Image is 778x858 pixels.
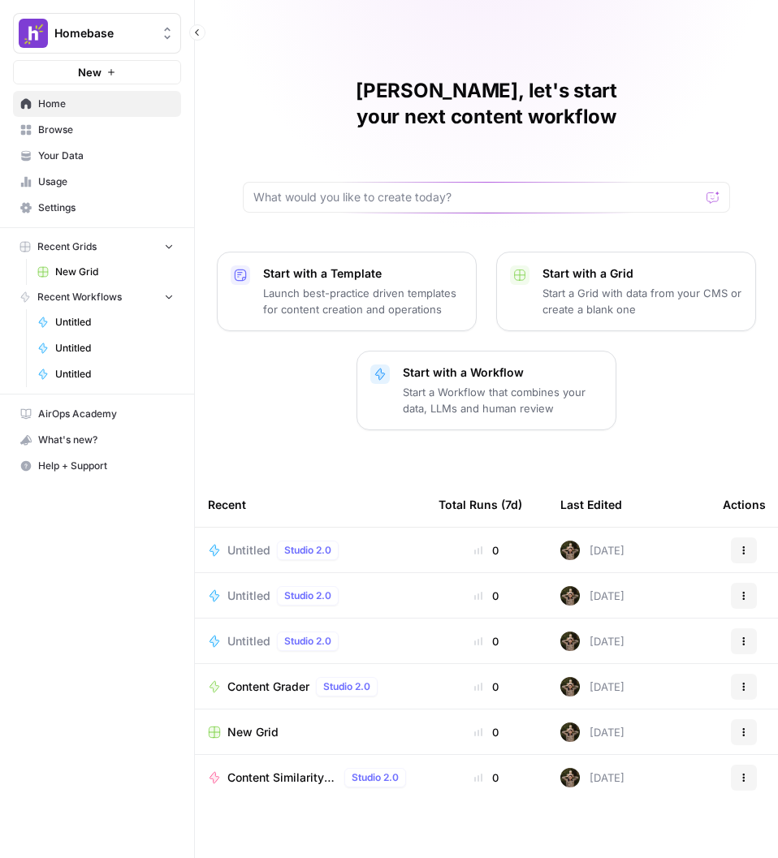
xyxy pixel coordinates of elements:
a: Untitled [30,335,181,361]
button: New [13,60,181,84]
img: j5qt8lcsiau9erp1gk2bomzmpq8t [560,541,580,560]
button: Recent Grids [13,235,181,259]
p: Start a Workflow that combines your data, LLMs and human review [403,384,603,416]
span: Homebase [54,25,153,41]
p: Launch best-practice driven templates for content creation and operations [263,285,463,317]
span: Untitled [55,341,174,356]
span: Untitled [227,588,270,604]
a: Untitled [30,309,181,335]
a: Untitled [30,361,181,387]
a: UntitledStudio 2.0 [208,586,413,606]
span: Studio 2.0 [284,589,331,603]
a: Home [13,91,181,117]
button: Start with a WorkflowStart a Workflow that combines your data, LLMs and human review [357,351,616,430]
span: New [78,64,102,80]
a: Usage [13,169,181,195]
span: Usage [38,175,174,189]
img: j5qt8lcsiau9erp1gk2bomzmpq8t [560,586,580,606]
span: AirOps Academy [38,407,174,421]
a: Content GraderStudio 2.0 [208,677,413,696]
span: Home [38,97,174,111]
span: Untitled [227,633,270,649]
div: [DATE] [560,541,625,560]
img: j5qt8lcsiau9erp1gk2bomzmpq8t [560,722,580,742]
span: Studio 2.0 [284,543,331,558]
p: Start with a Workflow [403,364,603,381]
img: j5qt8lcsiau9erp1gk2bomzmpq8t [560,768,580,787]
a: Settings [13,195,181,221]
div: 0 [439,542,534,558]
p: Start with a Grid [542,265,742,282]
div: Total Runs (7d) [439,482,522,527]
span: Browse [38,123,174,137]
span: Settings [38,200,174,215]
p: Start a Grid with data from your CMS or create a blank one [542,285,742,317]
a: AirOps Academy [13,401,181,427]
a: Content Similarity AnalysisStudio 2.0 [208,768,413,787]
div: [DATE] [560,768,625,787]
div: 0 [439,770,534,786]
img: Homebase Logo [19,19,48,48]
span: New Grid [55,265,174,279]
img: j5qt8lcsiau9erp1gk2bomzmpq8t [560,677,580,696]
div: 0 [439,633,534,649]
button: Start with a TemplateLaunch best-practice driven templates for content creation and operations [217,252,477,331]
a: New Grid [30,259,181,285]
a: UntitledStudio 2.0 [208,541,413,560]
span: Studio 2.0 [323,679,370,694]
div: [DATE] [560,677,625,696]
div: Last Edited [560,482,622,527]
button: Recent Workflows [13,285,181,309]
span: Studio 2.0 [352,770,399,785]
div: 0 [439,724,534,740]
span: Your Data [38,149,174,163]
span: Content Grader [227,679,309,695]
div: [DATE] [560,632,625,651]
span: Help + Support [38,459,174,473]
p: Start with a Template [263,265,463,282]
div: Actions [723,482,766,527]
a: Your Data [13,143,181,169]
div: Recent [208,482,413,527]
span: Studio 2.0 [284,634,331,649]
span: Recent Grids [37,239,97,254]
input: What would you like to create today? [253,189,700,205]
span: Recent Workflows [37,290,122,304]
div: What's new? [14,428,180,452]
div: 0 [439,588,534,604]
div: [DATE] [560,586,625,606]
a: Browse [13,117,181,143]
a: New Grid [208,724,413,740]
button: What's new? [13,427,181,453]
img: j5qt8lcsiau9erp1gk2bomzmpq8t [560,632,580,651]
h1: [PERSON_NAME], let's start your next content workflow [243,78,730,130]
div: [DATE] [560,722,625,742]
a: UntitledStudio 2.0 [208,632,413,651]
button: Start with a GridStart a Grid with data from your CMS or create a blank one [496,252,756,331]
span: Untitled [55,315,174,330]
span: Untitled [227,542,270,558]
button: Workspace: Homebase [13,13,181,54]
span: New Grid [227,724,279,740]
span: Untitled [55,367,174,382]
span: Content Similarity Analysis [227,770,338,786]
div: 0 [439,679,534,695]
button: Help + Support [13,453,181,479]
